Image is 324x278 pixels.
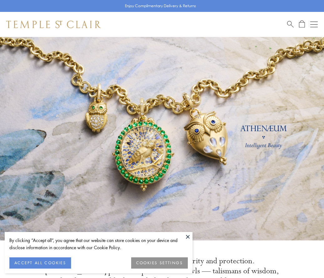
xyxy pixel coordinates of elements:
[310,21,318,28] button: Open navigation
[287,20,294,28] a: Search
[131,257,188,269] button: COOKIES SETTINGS
[9,237,188,251] div: By clicking “Accept all”, you agree that our website can store cookies on your device and disclos...
[299,20,305,28] a: Open Shopping Bag
[125,3,196,9] p: Enjoy Complimentary Delivery & Returns
[6,21,101,28] img: Temple St. Clair
[9,257,71,269] button: ACCEPT ALL COOKIES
